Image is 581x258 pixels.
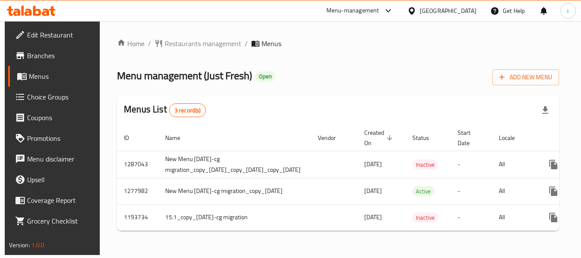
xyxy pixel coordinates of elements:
[27,30,95,40] span: Edit Restaurant
[492,204,536,230] td: All
[8,169,102,190] a: Upsell
[158,151,311,178] td: New Menu [DATE]-cg migration_copy_[DATE]_copy_[DATE]_copy_[DATE]
[499,133,526,143] span: Locale
[8,211,102,231] a: Grocery Checklist
[543,181,564,202] button: more
[364,159,382,170] span: [DATE]
[117,151,158,178] td: 1287043
[499,72,552,83] span: Add New Menu
[27,133,95,143] span: Promotions
[8,45,102,66] a: Branches
[124,103,206,117] h2: Menus List
[492,178,536,204] td: All
[27,195,95,205] span: Coverage Report
[8,25,102,45] a: Edit Restaurant
[154,38,241,49] a: Restaurants management
[148,38,151,49] li: /
[158,178,311,204] td: New Menu [DATE]-cg migration_copy_[DATE]
[117,66,252,85] span: Menu management ( Just Fresh )
[543,154,564,175] button: more
[420,6,476,16] div: [GEOGRAPHIC_DATA]
[27,50,95,61] span: Branches
[9,239,30,251] span: Version:
[543,207,564,228] button: more
[458,127,482,148] span: Start Date
[8,66,102,87] a: Menus
[169,106,206,115] span: 3 record(s)
[8,149,102,169] a: Menu disclaimer
[412,212,438,223] div: Inactive
[412,213,438,223] span: Inactive
[451,204,492,230] td: -
[31,239,45,251] span: 1.0.0
[165,38,241,49] span: Restaurants management
[8,87,102,107] a: Choice Groups
[255,73,275,80] span: Open
[412,160,438,170] span: Inactive
[261,38,281,49] span: Menus
[412,187,434,196] span: Active
[8,107,102,128] a: Coupons
[8,190,102,211] a: Coverage Report
[124,133,140,143] span: ID
[412,159,438,170] div: Inactive
[27,216,95,226] span: Grocery Checklist
[27,112,95,123] span: Coupons
[326,6,379,16] div: Menu-management
[27,174,95,185] span: Upsell
[29,71,95,81] span: Menus
[117,38,144,49] a: Home
[27,92,95,102] span: Choice Groups
[8,128,102,149] a: Promotions
[117,38,559,49] nav: breadcrumb
[165,133,191,143] span: Name
[364,185,382,196] span: [DATE]
[27,154,95,164] span: Menu disclaimer
[364,127,395,148] span: Created On
[451,151,492,178] td: -
[117,204,158,230] td: 1193734
[364,211,382,223] span: [DATE]
[567,6,569,16] span: i
[412,133,440,143] span: Status
[255,71,275,82] div: Open
[245,38,248,49] li: /
[117,178,158,204] td: 1277982
[318,133,347,143] span: Vendor
[492,151,536,178] td: All
[451,178,492,204] td: -
[169,103,206,117] div: Total records count
[158,204,311,230] td: 15.1_copy_[DATE]-cg migration
[492,69,559,85] button: Add New Menu
[535,100,556,121] div: Export file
